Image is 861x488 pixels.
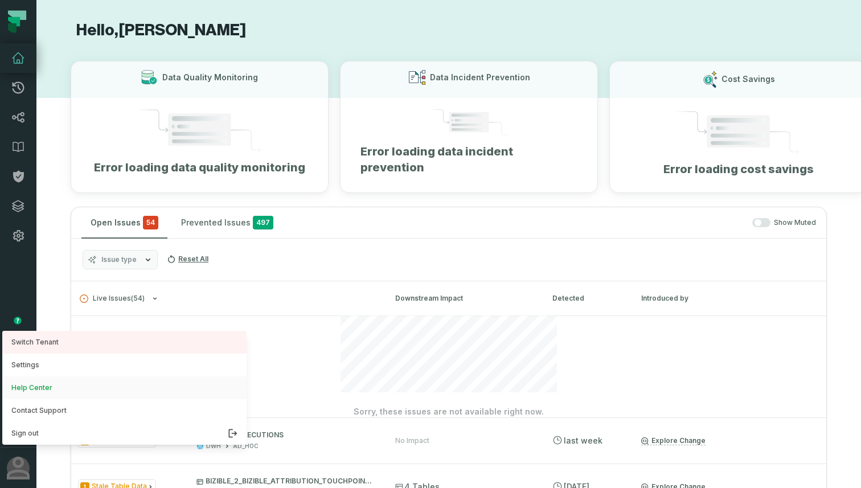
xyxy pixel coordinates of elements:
[162,72,258,83] h3: Data Quality Monitoring
[395,436,429,445] div: No Impact
[360,143,577,175] h1: Error loading data incident prevention
[2,422,247,445] button: Sign out
[2,354,247,376] button: Settings
[71,20,827,40] h1: Hello, [PERSON_NAME]
[196,430,374,440] p: AC_POC_EXECUTIONS
[641,293,744,304] div: Introduced by
[430,72,530,83] h3: Data Incident Prevention
[2,331,247,354] button: Switch Tenant
[80,294,145,303] span: Live Issues ( 54 )
[196,477,374,486] p: BIZIBLE_2_BIZIBLE_ATTRIBUTION_TOUCHPOINT_C
[395,293,532,304] div: Downstream Impact
[71,61,329,193] button: Data Quality MonitoringError loading data quality monitoring
[81,207,167,238] button: Open Issues
[641,436,706,445] a: Explore Change
[83,250,158,269] button: Issue type
[101,255,137,264] span: Issue type
[663,161,814,177] h1: Error loading cost savings
[143,216,158,229] span: critical issues and errors combined
[162,250,213,268] button: Reset All
[233,442,259,450] div: AD_HOC
[287,218,816,228] div: Show Muted
[2,399,247,422] a: Contact Support
[206,442,221,450] div: DWH
[721,73,775,85] h3: Cost Savings
[80,294,375,303] button: Live Issues(54)
[94,159,305,175] h1: Error loading data quality monitoring
[253,216,273,229] span: 497
[552,293,621,304] div: Detected
[564,436,602,445] relative-time: Oct 6, 2025, 6:00 AM GMT+3
[340,61,598,193] button: Data Incident PreventionError loading data incident prevention
[354,406,544,417] p: Sorry, these issues are not available right now.
[2,376,247,399] a: Help Center
[172,207,282,238] button: Prevented Issues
